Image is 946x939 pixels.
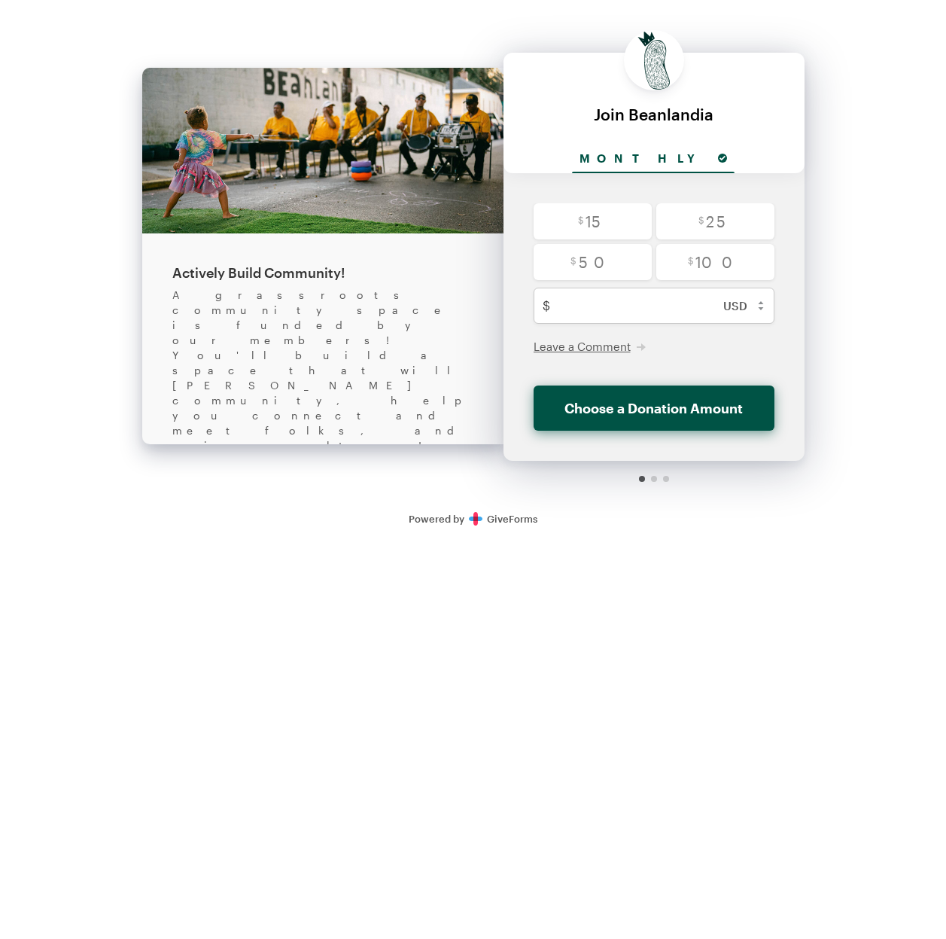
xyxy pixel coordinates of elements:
img: 241008KRBblockparty_450.jpg [142,68,503,233]
button: Leave a Comment [534,339,646,354]
button: Choose a Donation Amount [534,386,774,431]
span: Leave a Comment [534,340,631,353]
div: Join Beanlandia [519,105,789,123]
a: Secure DonationsPowered byGiveForms [409,513,537,525]
div: Actively Build Community! [172,264,473,282]
div: A grassroots community space is funded by our members! You'll build a space that will [PERSON_NAM... [172,288,473,559]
